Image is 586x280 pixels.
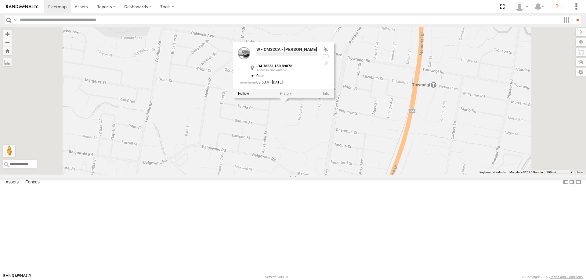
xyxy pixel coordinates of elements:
img: rand-logo.svg [6,5,38,9]
div: Version: 308.01 [265,275,288,279]
a: Terms and Conditions [550,275,583,279]
button: Keyboard shortcuts [479,170,506,175]
span: Map data ©2025 Google [509,171,543,174]
button: Drag Pegman onto the map to open Street View [3,145,15,157]
a: View Asset Details [238,47,250,59]
label: Fences [22,178,43,186]
label: Assets [2,178,22,186]
span: 100 m [546,171,555,174]
div: Valid GPS Fix [322,47,329,52]
strong: 150.89078 [274,64,292,68]
label: View Asset History [280,91,292,95]
label: Hide Summary Table [575,178,581,187]
label: Dock Summary Table to the Left [563,178,569,187]
div: No battery health information received from this device. [322,54,329,58]
a: View Asset Details [323,91,329,95]
strong: -34.38551 [256,64,274,68]
a: Visit our Website [3,274,31,280]
label: Measure [3,58,12,66]
button: Zoom Home [3,47,12,55]
a: W - CM32CA - [PERSON_NAME] [256,47,317,52]
button: Zoom in [3,30,12,38]
i: ? [552,2,562,12]
label: Search Filter Options [561,16,574,24]
label: Search Query [13,16,18,24]
button: Zoom out [3,38,12,47]
button: Map Scale: 100 m per 51 pixels [544,170,574,175]
div: , [256,64,317,72]
div: Tye Clark [513,2,530,11]
div: Last Event GSM Signal Strength [322,60,329,65]
label: Map Settings [576,68,586,76]
div: Date/time of location update [238,80,317,85]
div: © Copyright 2025 - [522,275,583,279]
a: Terms (opens in new tab) [577,171,583,174]
span: 0 [256,73,265,78]
label: Dock Summary Table to the Right [569,178,575,187]
label: Realtime tracking of Asset [238,91,249,95]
